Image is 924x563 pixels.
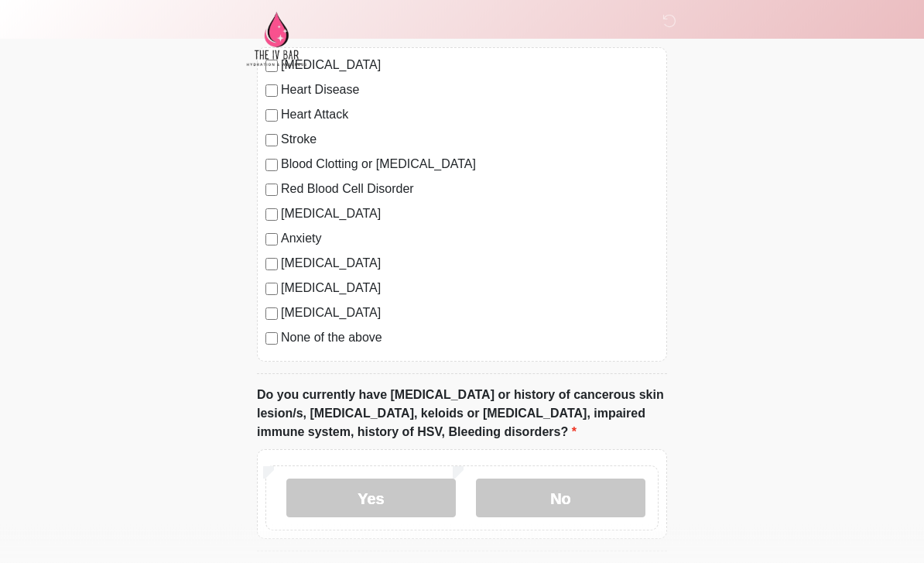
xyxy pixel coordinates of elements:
input: Blood Clotting or [MEDICAL_DATA] [265,160,278,172]
label: No [476,479,645,518]
input: [MEDICAL_DATA] [265,209,278,221]
label: [MEDICAL_DATA] [281,255,659,273]
input: None of the above [265,333,278,345]
input: Heart Disease [265,85,278,98]
label: None of the above [281,329,659,348]
input: Anxiety [265,234,278,246]
label: Do you currently have [MEDICAL_DATA] or history of cancerous skin lesion/s, [MEDICAL_DATA], keloi... [257,386,667,442]
label: Heart Attack [281,106,659,125]
input: Heart Attack [265,110,278,122]
label: Blood Clotting or [MEDICAL_DATA] [281,156,659,174]
label: [MEDICAL_DATA] [281,205,659,224]
label: Yes [286,479,456,518]
input: Stroke [265,135,278,147]
img: The IV Bar, LLC Logo [241,12,311,67]
input: [MEDICAL_DATA] [265,259,278,271]
label: [MEDICAL_DATA] [281,280,659,298]
label: Stroke [281,131,659,149]
label: Anxiety [281,230,659,249]
input: Red Blood Cell Disorder [265,184,278,197]
label: Heart Disease [281,81,659,100]
label: [MEDICAL_DATA] [281,304,659,323]
input: [MEDICAL_DATA] [265,308,278,321]
label: Red Blood Cell Disorder [281,180,659,199]
input: [MEDICAL_DATA] [265,283,278,296]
